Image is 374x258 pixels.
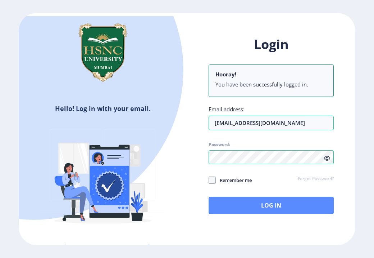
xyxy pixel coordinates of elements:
a: Register [133,242,165,253]
label: Password: [209,142,230,147]
label: Email address: [209,106,245,113]
b: Hooray! [215,71,236,78]
li: You have been successfully logged in. [215,81,327,88]
h1: Login [209,36,334,53]
a: Forgot Password? [298,176,334,182]
img: Verified-rafiki.svg [40,116,166,242]
img: hsnc.png [67,16,139,88]
input: Email address [209,116,334,130]
span: Remember me [216,176,252,184]
button: Log In [209,197,334,214]
h5: Don't have an account? [24,242,182,253]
